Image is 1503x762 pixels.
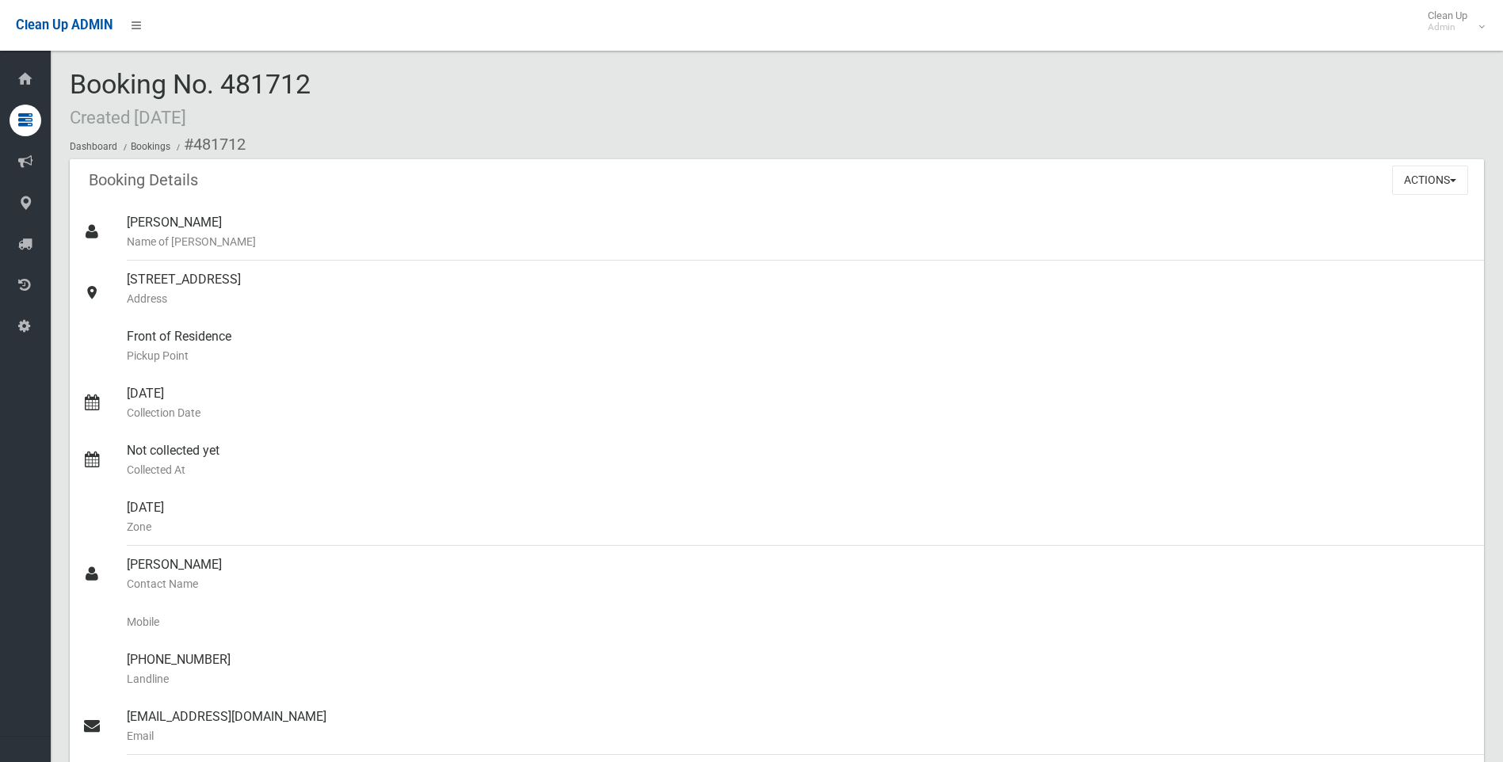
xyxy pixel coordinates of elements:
div: [STREET_ADDRESS] [127,261,1471,318]
span: Clean Up [1420,10,1483,33]
small: Admin [1428,21,1467,33]
div: [PERSON_NAME] [127,204,1471,261]
header: Booking Details [70,165,217,196]
small: Collected At [127,460,1471,479]
small: Email [127,726,1471,745]
span: Clean Up ADMIN [16,17,113,32]
small: Zone [127,517,1471,536]
span: Booking No. 481712 [70,68,311,130]
div: Not collected yet [127,432,1471,489]
div: [EMAIL_ADDRESS][DOMAIN_NAME] [127,698,1471,755]
div: [PERSON_NAME] [127,546,1471,603]
small: Pickup Point [127,346,1471,365]
small: Name of [PERSON_NAME] [127,232,1471,251]
small: Created [DATE] [70,107,186,128]
a: Dashboard [70,141,117,152]
li: #481712 [173,130,246,159]
div: [DATE] [127,375,1471,432]
small: Mobile [127,612,1471,631]
a: [EMAIL_ADDRESS][DOMAIN_NAME]Email [70,698,1484,755]
div: [PHONE_NUMBER] [127,641,1471,698]
small: Address [127,289,1471,308]
div: [DATE] [127,489,1471,546]
small: Contact Name [127,574,1471,593]
small: Collection Date [127,403,1471,422]
div: Front of Residence [127,318,1471,375]
button: Actions [1392,166,1468,195]
a: Bookings [131,141,170,152]
small: Landline [127,669,1471,688]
